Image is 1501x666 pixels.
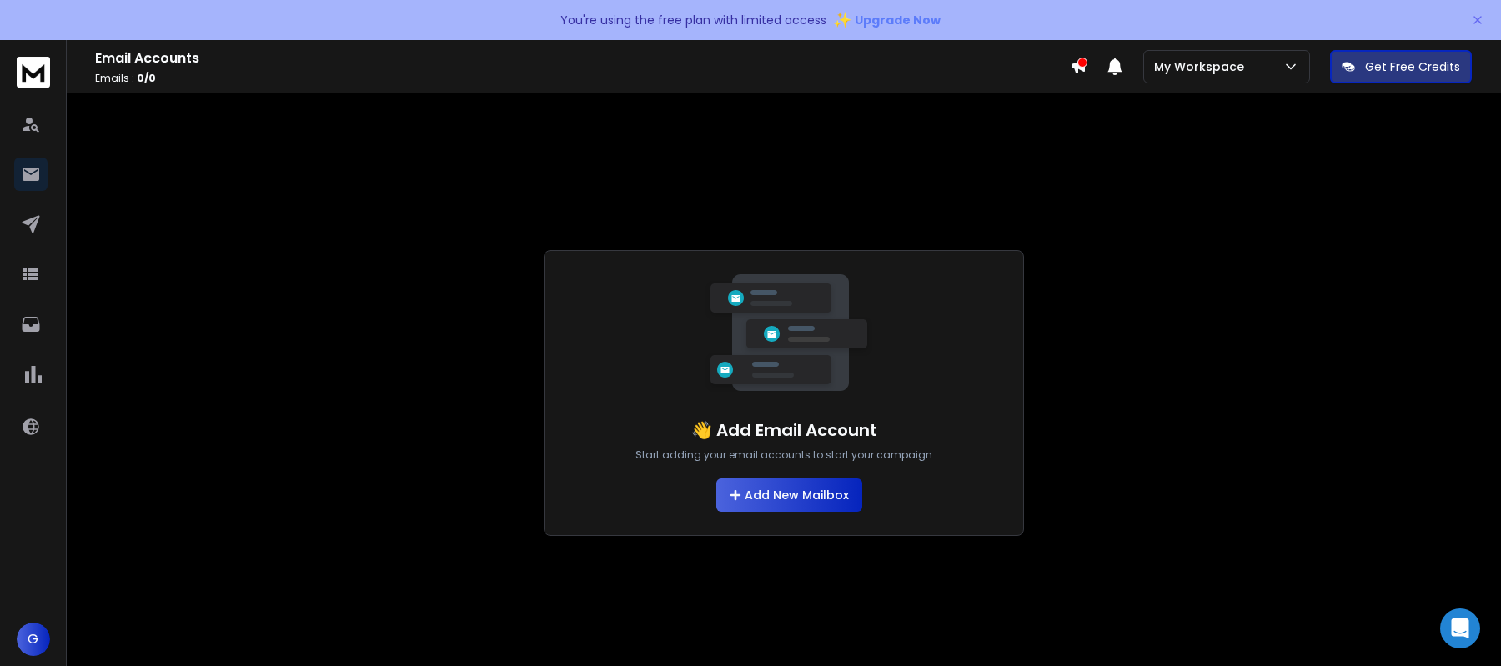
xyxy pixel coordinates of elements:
button: Get Free Credits [1330,50,1472,83]
span: Upgrade Now [855,12,941,28]
h1: 👋 Add Email Account [691,418,877,442]
button: G [17,623,50,656]
p: Emails : [95,72,1070,85]
p: Get Free Credits [1365,58,1460,75]
p: Start adding your email accounts to start your campaign [635,448,932,462]
div: Open Intercom Messenger [1440,608,1480,648]
p: You're using the free plan with limited access [560,12,826,28]
p: My Workspace [1154,58,1251,75]
span: 0 / 0 [137,71,156,85]
button: Add New Mailbox [716,478,862,512]
img: logo [17,57,50,88]
button: ✨Upgrade Now [833,3,941,37]
span: ✨ [833,8,851,32]
h1: Email Accounts [95,48,1070,68]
